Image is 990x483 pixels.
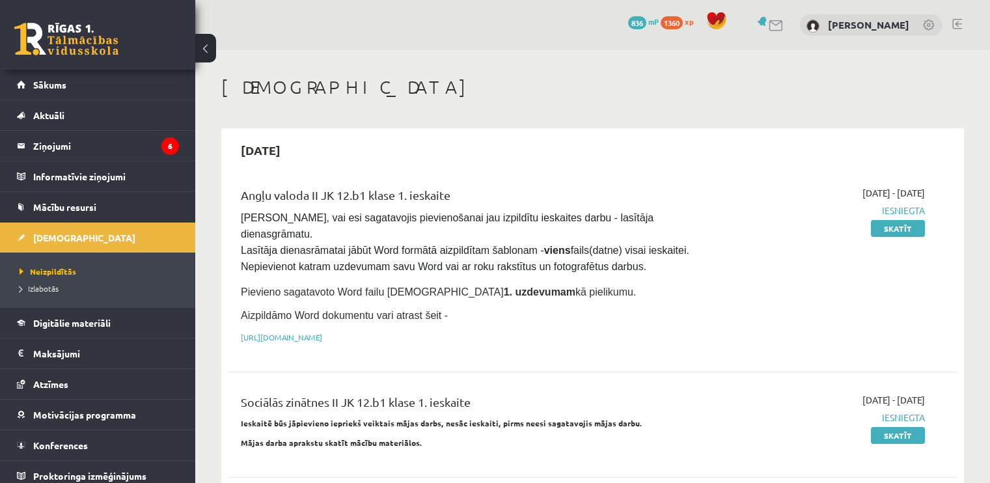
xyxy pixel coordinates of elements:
[17,308,179,338] a: Digitālie materiāli
[241,418,642,428] strong: Ieskaitē būs jāpievieno iepriekš veiktais mājas darbs, nesāc ieskaiti, pirms neesi sagatavojis mā...
[648,16,659,27] span: mP
[17,192,179,222] a: Mācību resursi
[806,20,819,33] img: Daniels Feofanovs
[871,220,925,237] a: Skatīt
[33,232,135,243] span: [DEMOGRAPHIC_DATA]
[241,286,636,297] span: Pievieno sagatavoto Word failu [DEMOGRAPHIC_DATA] kā pielikumu.
[685,16,693,27] span: xp
[33,317,111,329] span: Digitālie materiāli
[20,266,76,277] span: Neizpildītās
[33,470,146,482] span: Proktoringa izmēģinājums
[33,109,64,121] span: Aktuāli
[33,201,96,213] span: Mācību resursi
[241,310,448,321] span: Aizpildāmo Word dokumentu vari atrast šeit -
[628,16,646,29] span: 836
[20,283,182,294] a: Izlabotās
[33,338,179,368] legend: Maksājumi
[504,286,575,297] strong: 1. uzdevumam
[17,70,179,100] a: Sākums
[33,439,88,451] span: Konferences
[14,23,118,55] a: Rīgas 1. Tālmācības vidusskola
[241,437,422,448] strong: Mājas darba aprakstu skatīt mācību materiālos.
[241,212,692,272] span: [PERSON_NAME], vai esi sagatavojis pievienošanai jau izpildītu ieskaites darbu - lasītāja dienasg...
[710,411,925,424] span: Iesniegta
[17,369,179,399] a: Atzīmes
[33,131,179,161] legend: Ziņojumi
[862,393,925,407] span: [DATE] - [DATE]
[17,338,179,368] a: Maksājumi
[33,378,68,390] span: Atzīmes
[544,245,571,256] strong: viens
[33,79,66,90] span: Sākums
[828,18,909,31] a: [PERSON_NAME]
[17,100,179,130] a: Aktuāli
[710,204,925,217] span: Iesniegta
[241,393,691,417] div: Sociālās zinātnes II JK 12.b1 klase 1. ieskaite
[228,135,294,165] h2: [DATE]
[221,76,964,98] h1: [DEMOGRAPHIC_DATA]
[17,223,179,253] a: [DEMOGRAPHIC_DATA]
[628,16,659,27] a: 836 mP
[20,266,182,277] a: Neizpildītās
[33,409,136,421] span: Motivācijas programma
[862,186,925,200] span: [DATE] - [DATE]
[33,161,179,191] legend: Informatīvie ziņojumi
[241,186,691,210] div: Angļu valoda II JK 12.b1 klase 1. ieskaite
[20,283,59,294] span: Izlabotās
[17,400,179,430] a: Motivācijas programma
[17,161,179,191] a: Informatīvie ziņojumi
[17,430,179,460] a: Konferences
[661,16,683,29] span: 1360
[871,427,925,444] a: Skatīt
[17,131,179,161] a: Ziņojumi6
[661,16,700,27] a: 1360 xp
[161,137,179,155] i: 6
[241,332,322,342] a: [URL][DOMAIN_NAME]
